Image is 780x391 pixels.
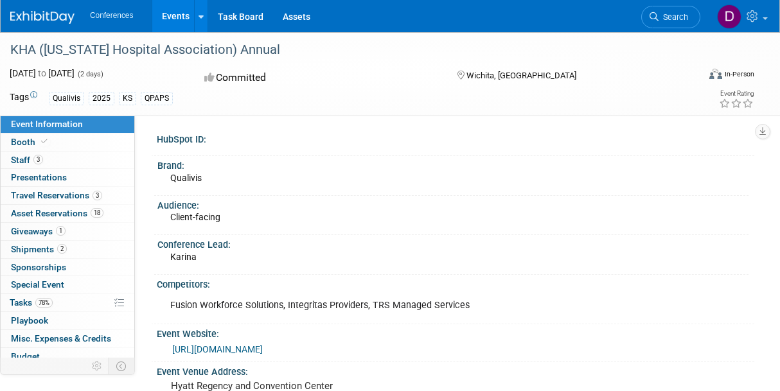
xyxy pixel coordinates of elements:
span: Presentations [11,172,67,182]
a: Budget [1,348,134,365]
div: Competitors: [157,275,754,291]
span: Conferences [90,11,133,20]
span: Playbook [11,315,48,326]
span: 3 [93,191,102,200]
span: Giveaways [11,226,66,236]
td: Personalize Event Tab Strip [86,358,109,374]
a: Presentations [1,169,134,186]
td: Tags [10,91,37,105]
span: Travel Reservations [11,190,102,200]
span: to [36,68,48,78]
div: Conference Lead: [157,235,749,251]
span: Sponsorships [11,262,66,272]
div: Qualivis [49,92,84,105]
span: (2 days) [76,70,103,78]
a: Staff3 [1,152,134,169]
span: Karina [170,252,197,262]
span: Shipments [11,244,67,254]
span: Client-facing [170,212,220,222]
div: KS [119,92,136,105]
span: Tasks [10,297,53,308]
a: Tasks78% [1,294,134,311]
span: 2 [57,244,67,254]
div: KHA ([US_STATE] Hospital Association) Annual [6,39,691,62]
a: Special Event [1,276,134,293]
div: Audience: [157,196,749,212]
a: Asset Reservations18 [1,205,134,222]
span: Event Information [11,119,83,129]
a: Misc. Expenses & Credits [1,330,134,347]
a: Search [641,6,700,28]
span: 3 [33,155,43,164]
span: Search [659,12,688,22]
i: Booth reservation complete [41,138,48,145]
div: Event Rating [719,91,754,97]
span: Special Event [11,279,64,290]
div: Fusion Workforce Solutions, Integritas Providers, TRS Managed Services [161,293,634,318]
span: 78% [35,298,53,308]
a: Booth [1,134,134,151]
span: [DATE] [DATE] [10,68,75,78]
div: HubSpot ID: [157,130,754,146]
img: Dolores Basilio [717,4,741,29]
div: Committed [200,67,436,89]
a: Giveaways1 [1,223,134,240]
a: [URL][DOMAIN_NAME] [172,344,263,354]
a: Sponsorships [1,259,134,276]
img: ExhibitDay [10,11,75,24]
div: Event Format [646,67,754,86]
a: Playbook [1,312,134,329]
span: Qualivis [170,173,202,183]
a: Event Information [1,116,134,133]
td: Toggle Event Tabs [109,358,135,374]
span: Booth [11,137,50,147]
span: Staff [11,155,43,165]
a: Shipments2 [1,241,134,258]
div: Event Venue Address: [157,362,754,378]
span: Budget [11,351,40,361]
div: 2025 [89,92,114,105]
span: Asset Reservations [11,208,103,218]
span: Wichita, [GEOGRAPHIC_DATA] [466,71,576,80]
span: 1 [56,226,66,236]
div: QPAPS [141,92,173,105]
div: Brand: [157,156,749,172]
span: Misc. Expenses & Credits [11,333,111,343]
div: In-Person [724,69,754,79]
div: Event Website: [157,324,754,340]
a: Travel Reservations3 [1,187,134,204]
img: Format-Inperson.png [709,69,722,79]
span: 18 [91,208,103,218]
